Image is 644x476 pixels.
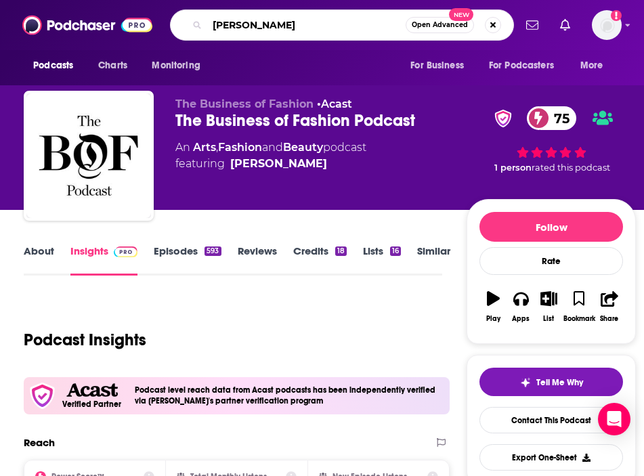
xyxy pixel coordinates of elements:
[401,53,481,79] button: open menu
[26,93,151,218] img: The Business of Fashion Podcast
[24,330,146,350] h1: Podcast Insights
[230,156,327,172] a: Imran Amed
[114,246,137,257] img: Podchaser Pro
[479,282,507,331] button: Play
[494,163,532,173] span: 1 person
[218,141,262,154] a: Fashion
[262,141,283,154] span: and
[317,98,352,110] span: •
[335,246,347,256] div: 18
[293,244,347,276] a: Credits18
[175,139,366,172] div: An podcast
[89,53,135,79] a: Charts
[24,436,55,449] h2: Reach
[98,56,127,75] span: Charts
[520,377,531,388] img: tell me why sparkle
[193,141,216,154] a: Arts
[70,244,137,276] a: InsightsPodchaser Pro
[600,315,618,323] div: Share
[170,9,514,41] div: Search podcasts, credits, & more...
[479,368,623,396] button: tell me why sparkleTell Me Why
[33,56,73,75] span: Podcasts
[592,10,622,40] button: Show profile menu
[152,56,200,75] span: Monitoring
[175,98,314,110] span: The Business of Fashion
[536,377,583,388] span: Tell Me Why
[410,56,464,75] span: For Business
[62,400,121,408] h5: Verified Partner
[22,12,152,38] img: Podchaser - Follow, Share and Rate Podcasts
[479,212,623,242] button: Follow
[412,22,468,28] span: Open Advanced
[283,141,323,154] a: Beauty
[571,53,620,79] button: open menu
[24,53,91,79] button: open menu
[512,315,530,323] div: Apps
[580,56,603,75] span: More
[540,106,576,130] span: 75
[205,246,221,256] div: 593
[207,14,406,36] input: Search podcasts, credits, & more...
[406,17,474,33] button: Open AdvancedNew
[154,244,221,276] a: Episodes593
[563,282,596,331] button: Bookmark
[479,407,623,433] a: Contact This Podcast
[535,282,563,331] button: List
[489,56,554,75] span: For Podcasters
[527,106,576,130] a: 75
[390,246,401,256] div: 16
[363,244,401,276] a: Lists16
[555,14,576,37] a: Show notifications dropdown
[449,8,473,21] span: New
[479,247,623,275] div: Rate
[142,53,217,79] button: open menu
[563,315,595,323] div: Bookmark
[480,53,574,79] button: open menu
[486,315,500,323] div: Play
[543,315,554,323] div: List
[596,282,624,331] button: Share
[611,10,622,21] svg: Add a profile image
[467,98,636,181] div: verified Badge75 1 personrated this podcast
[238,244,277,276] a: Reviews
[135,385,444,406] h4: Podcast level reach data from Acast podcasts has been independently verified via [PERSON_NAME]'s ...
[598,403,630,435] div: Open Intercom Messenger
[29,383,56,409] img: verfied icon
[479,444,623,471] button: Export One-Sheet
[24,244,54,276] a: About
[521,14,544,37] a: Show notifications dropdown
[592,10,622,40] span: Logged in as KatieC
[417,244,450,276] a: Similar
[507,282,535,331] button: Apps
[490,110,516,127] img: verified Badge
[592,10,622,40] img: User Profile
[321,98,352,110] a: Acast
[532,163,610,173] span: rated this podcast
[216,141,218,154] span: ,
[66,383,118,397] img: Acast
[175,156,366,172] span: featuring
